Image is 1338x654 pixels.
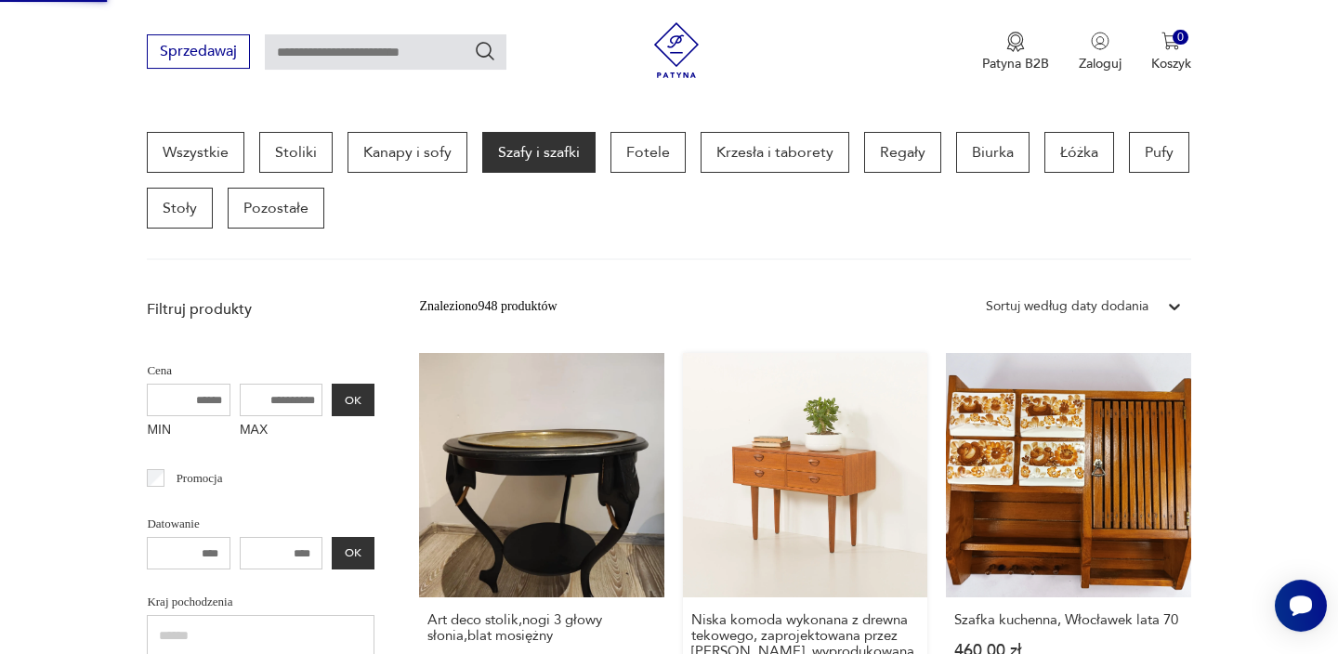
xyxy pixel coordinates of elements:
a: Regały [864,132,941,173]
button: OK [332,537,374,569]
a: Biurka [956,132,1030,173]
a: Krzesła i taborety [701,132,849,173]
p: Filtruj produkty [147,299,374,320]
a: Pozostałe [228,188,324,229]
a: Stoliki [259,132,333,173]
p: Promocja [177,468,223,489]
img: Ikonka użytkownika [1091,32,1109,50]
a: Pufy [1129,132,1189,173]
iframe: Smartsupp widget button [1275,580,1327,632]
img: Patyna - sklep z meblami i dekoracjami vintage [649,22,704,78]
p: Kraj pochodzenia [147,592,374,612]
button: Zaloguj [1079,32,1122,72]
div: Znaleziono 948 produktów [419,296,557,317]
button: OK [332,384,374,416]
p: Datowanie [147,514,374,534]
div: Sortuj według daty dodania [986,296,1148,317]
p: Koszyk [1151,55,1191,72]
label: MIN [147,416,230,446]
p: Cena [147,360,374,381]
h3: Szafka kuchenna, Włocławek lata 70 [954,612,1182,628]
button: Patyna B2B [982,32,1049,72]
a: Wszystkie [147,132,244,173]
a: Stoły [147,188,213,229]
button: Sprzedawaj [147,34,250,69]
label: MAX [240,416,323,446]
button: Szukaj [474,40,496,62]
a: Łóżka [1044,132,1114,173]
button: 0Koszyk [1151,32,1191,72]
a: Ikona medaluPatyna B2B [982,32,1049,72]
img: Ikona medalu [1006,32,1025,52]
a: Kanapy i sofy [348,132,467,173]
a: Sprzedawaj [147,46,250,59]
h3: Art deco stolik,nogi 3 głowy słonia,blat mosiężny [427,612,655,644]
a: Szafy i szafki [482,132,596,173]
a: Fotele [610,132,686,173]
div: 0 [1173,30,1188,46]
p: Patyna B2B [982,55,1049,72]
img: Ikona koszyka [1161,32,1180,50]
p: Zaloguj [1079,55,1122,72]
